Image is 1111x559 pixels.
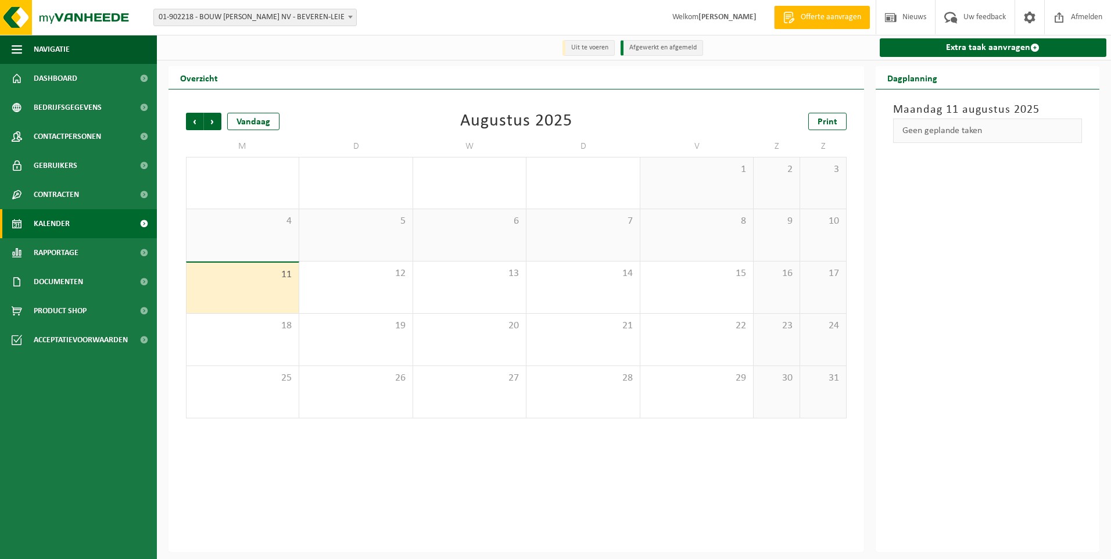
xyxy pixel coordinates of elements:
div: Augustus 2025 [460,113,572,130]
span: 13 [419,267,520,280]
td: W [413,136,526,157]
span: Acceptatievoorwaarden [34,325,128,354]
span: 12 [305,267,406,280]
td: V [640,136,754,157]
span: 29 [305,163,406,176]
span: Rapportage [34,238,78,267]
span: 7 [532,215,633,228]
div: Vandaag [227,113,279,130]
li: Afgewerkt en afgemeld [621,40,703,56]
span: 23 [759,320,794,332]
a: Extra taak aanvragen [880,38,1107,57]
span: 28 [192,163,293,176]
span: 28 [532,372,633,385]
span: 31 [806,372,840,385]
span: 2 [759,163,794,176]
span: 14 [532,267,633,280]
span: 1 [646,163,747,176]
span: 21 [532,320,633,332]
span: Gebruikers [34,151,77,180]
td: Z [754,136,800,157]
span: 9 [759,215,794,228]
span: Documenten [34,267,83,296]
span: 18 [192,320,293,332]
strong: [PERSON_NAME] [698,13,757,21]
h3: Maandag 11 augustus 2025 [893,101,1083,119]
h2: Dagplanning [876,66,949,89]
span: 29 [646,372,747,385]
td: Z [800,136,847,157]
a: Offerte aanvragen [774,6,870,29]
span: 19 [305,320,406,332]
td: D [299,136,413,157]
span: 30 [759,372,794,385]
div: Geen geplande taken [893,119,1083,143]
span: 10 [806,215,840,228]
span: Volgende [204,113,221,130]
h2: Overzicht [169,66,230,89]
span: 27 [419,372,520,385]
span: 5 [305,215,406,228]
span: Contracten [34,180,79,209]
span: 31 [532,163,633,176]
span: 26 [305,372,406,385]
span: 22 [646,320,747,332]
td: D [526,136,640,157]
li: Uit te voeren [562,40,615,56]
span: 30 [419,163,520,176]
span: 8 [646,215,747,228]
span: 11 [192,268,293,281]
td: M [186,136,299,157]
span: 01-902218 - BOUW PAUL HUYZENTRUYT NV - BEVEREN-LEIE [153,9,357,26]
span: 24 [806,320,840,332]
span: Contactpersonen [34,122,101,151]
span: Kalender [34,209,70,238]
span: 4 [192,215,293,228]
span: Offerte aanvragen [798,12,864,23]
span: 3 [806,163,840,176]
span: 16 [759,267,794,280]
span: 20 [419,320,520,332]
span: Product Shop [34,296,87,325]
span: 17 [806,267,840,280]
a: Print [808,113,847,130]
span: 25 [192,372,293,385]
span: 01-902218 - BOUW PAUL HUYZENTRUYT NV - BEVEREN-LEIE [154,9,356,26]
span: 6 [419,215,520,228]
span: Dashboard [34,64,77,93]
span: 15 [646,267,747,280]
span: Navigatie [34,35,70,64]
span: Vorige [186,113,203,130]
span: Print [818,117,837,127]
span: Bedrijfsgegevens [34,93,102,122]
